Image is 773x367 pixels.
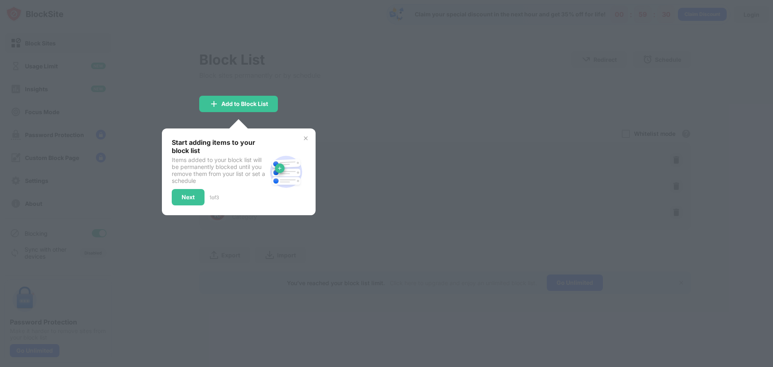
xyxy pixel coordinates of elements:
div: Add to Block List [221,101,268,107]
div: Start adding items to your block list [172,138,266,155]
img: block-site.svg [266,152,306,191]
div: Next [182,194,195,200]
div: 1 of 3 [209,194,219,200]
div: Items added to your block list will be permanently blocked until you remove them from your list o... [172,156,266,184]
img: x-button.svg [302,135,309,142]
